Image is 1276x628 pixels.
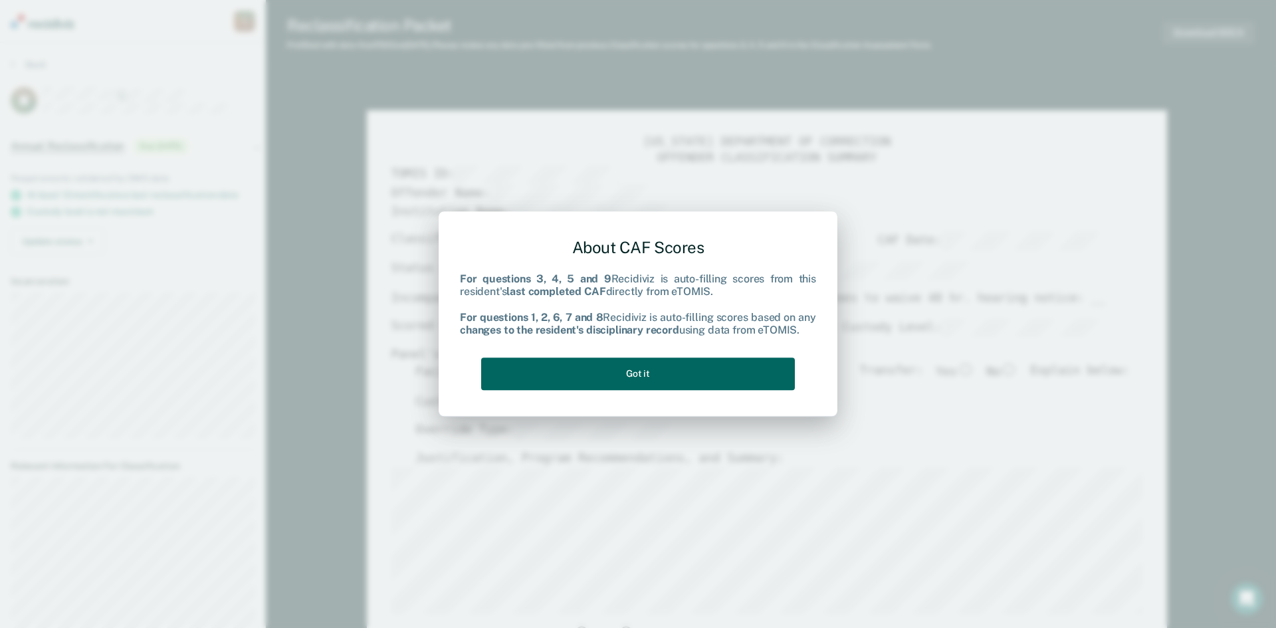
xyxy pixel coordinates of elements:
[460,273,611,286] b: For questions 3, 4, 5 and 9
[460,227,816,268] div: About CAF Scores
[481,358,795,390] button: Got it
[506,286,605,298] b: last completed CAF
[460,324,679,336] b: changes to the resident's disciplinary record
[460,273,816,337] div: Recidiviz is auto-filling scores from this resident's directly from eTOMIS. Recidiviz is auto-fil...
[460,311,603,324] b: For questions 1, 2, 6, 7 and 8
